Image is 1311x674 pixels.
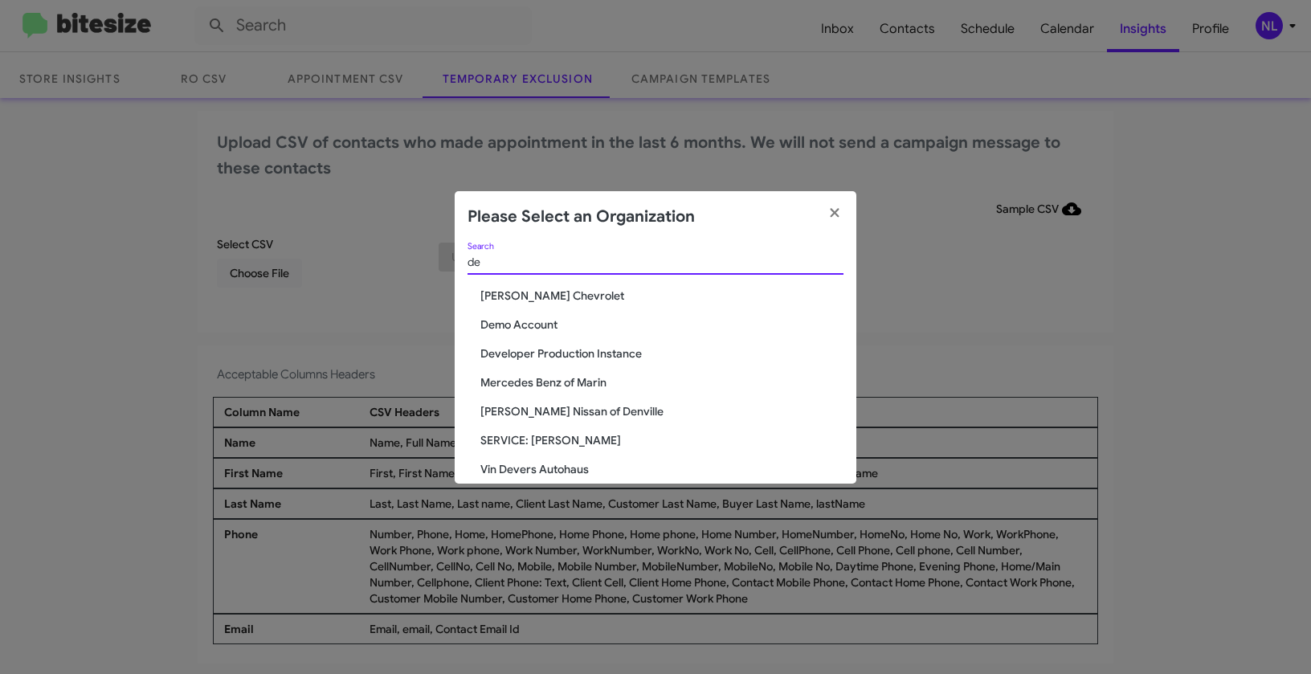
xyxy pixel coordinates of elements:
[480,461,843,477] span: Vin Devers Autohaus
[480,288,843,304] span: [PERSON_NAME] Chevrolet
[480,374,843,390] span: Mercedes Benz of Marin
[480,345,843,362] span: Developer Production Instance
[480,403,843,419] span: [PERSON_NAME] Nissan of Denville
[480,317,843,333] span: Demo Account
[468,204,695,230] h2: Please Select an Organization
[480,432,843,448] span: SERVICE: [PERSON_NAME]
